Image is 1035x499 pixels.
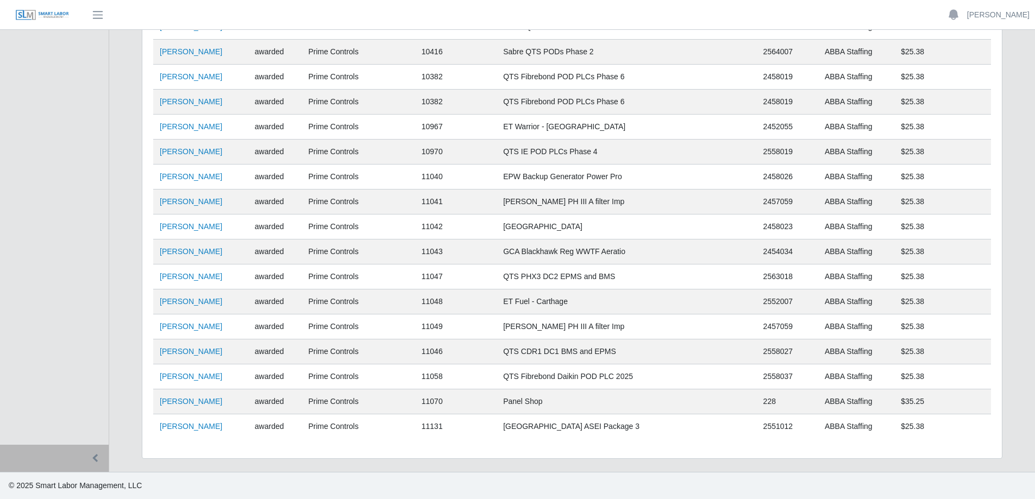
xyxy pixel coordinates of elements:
[248,40,302,65] td: awarded
[302,314,415,339] td: Prime Controls
[497,339,756,364] td: QTS CDR1 DC1 BMS and EPMS
[415,65,497,90] td: 10382
[894,389,991,414] td: $35.25
[818,389,894,414] td: ABBA Staffing
[894,165,991,190] td: $25.38
[818,115,894,140] td: ABBA Staffing
[302,289,415,314] td: Prime Controls
[302,40,415,65] td: Prime Controls
[415,190,497,214] td: 11041
[757,264,818,289] td: 2563018
[757,364,818,389] td: 2558037
[497,90,756,115] td: QTS Fibrebond POD PLCs Phase 6
[248,140,302,165] td: awarded
[894,40,991,65] td: $25.38
[160,372,222,381] a: [PERSON_NAME]
[415,90,497,115] td: 10382
[497,364,756,389] td: QTS Fibrebond Daikin POD PLC 2025
[757,65,818,90] td: 2458019
[415,414,497,439] td: 11131
[415,165,497,190] td: 11040
[497,264,756,289] td: QTS PHX3 DC2 EPMS and BMS
[967,9,1030,21] a: [PERSON_NAME]
[894,90,991,115] td: $25.38
[757,289,818,314] td: 2552007
[248,239,302,264] td: awarded
[302,165,415,190] td: Prime Controls
[9,481,142,490] span: © 2025 Smart Labor Management, LLC
[302,190,415,214] td: Prime Controls
[497,414,756,439] td: [GEOGRAPHIC_DATA] ASEI Package 3
[160,322,222,331] a: [PERSON_NAME]
[497,214,756,239] td: [GEOGRAPHIC_DATA]
[757,90,818,115] td: 2458019
[248,65,302,90] td: awarded
[248,115,302,140] td: awarded
[894,264,991,289] td: $25.38
[302,339,415,364] td: Prime Controls
[818,90,894,115] td: ABBA Staffing
[894,140,991,165] td: $25.38
[248,90,302,115] td: awarded
[248,339,302,364] td: awarded
[894,190,991,214] td: $25.38
[415,289,497,314] td: 11048
[160,222,222,231] a: [PERSON_NAME]
[415,214,497,239] td: 11042
[757,140,818,165] td: 2558019
[757,115,818,140] td: 2452055
[894,214,991,239] td: $25.38
[160,422,222,431] a: [PERSON_NAME]
[415,389,497,414] td: 11070
[757,239,818,264] td: 2454034
[757,165,818,190] td: 2458026
[415,140,497,165] td: 10970
[497,389,756,414] td: Panel Shop
[302,65,415,90] td: Prime Controls
[248,190,302,214] td: awarded
[757,314,818,339] td: 2457059
[818,414,894,439] td: ABBA Staffing
[415,339,497,364] td: 11046
[757,190,818,214] td: 2457059
[894,65,991,90] td: $25.38
[757,414,818,439] td: 2551012
[497,239,756,264] td: GCA Blackhawk Reg WWTF Aeratio
[818,239,894,264] td: ABBA Staffing
[302,239,415,264] td: Prime Controls
[302,140,415,165] td: Prime Controls
[302,364,415,389] td: Prime Controls
[497,115,756,140] td: ET Warrior - [GEOGRAPHIC_DATA]
[160,47,222,56] a: [PERSON_NAME]
[497,314,756,339] td: [PERSON_NAME] PH III A filter Imp
[302,389,415,414] td: Prime Controls
[248,364,302,389] td: awarded
[415,314,497,339] td: 11049
[415,115,497,140] td: 10967
[818,314,894,339] td: ABBA Staffing
[415,239,497,264] td: 11043
[818,264,894,289] td: ABBA Staffing
[160,397,222,406] a: [PERSON_NAME]
[894,289,991,314] td: $25.38
[415,364,497,389] td: 11058
[160,272,222,281] a: [PERSON_NAME]
[818,40,894,65] td: ABBA Staffing
[894,339,991,364] td: $25.38
[894,115,991,140] td: $25.38
[818,190,894,214] td: ABBA Staffing
[160,97,222,106] a: [PERSON_NAME]
[497,165,756,190] td: EPW Backup Generator Power Pro
[248,314,302,339] td: awarded
[757,40,818,65] td: 2564007
[497,40,756,65] td: Sabre QTS PODs Phase 2
[818,339,894,364] td: ABBA Staffing
[248,289,302,314] td: awarded
[248,214,302,239] td: awarded
[894,314,991,339] td: $25.38
[160,297,222,306] a: [PERSON_NAME]
[757,339,818,364] td: 2558027
[160,147,222,156] a: [PERSON_NAME]
[757,214,818,239] td: 2458023
[497,140,756,165] td: QTS IE POD PLCs Phase 4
